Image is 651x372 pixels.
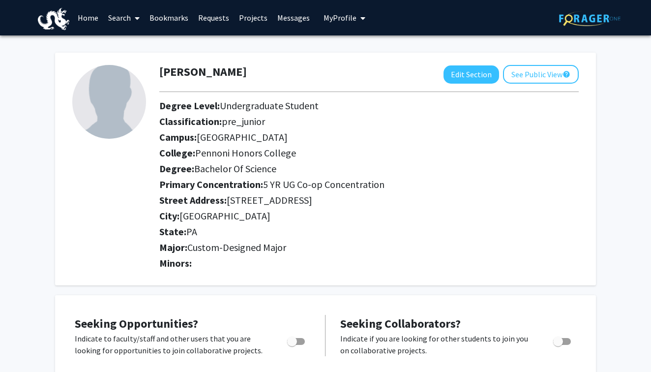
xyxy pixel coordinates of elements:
h1: [PERSON_NAME] [159,65,247,79]
span: My Profile [324,13,356,23]
p: Indicate to faculty/staff and other users that you are looking for opportunities to join collabor... [75,333,268,356]
div: Toggle [283,333,310,347]
a: Requests [193,0,234,35]
h2: Street Address: [159,194,579,206]
div: Toggle [549,333,576,347]
a: Home [73,0,103,35]
h2: Primary Concentration: [159,179,579,190]
a: Bookmarks [145,0,193,35]
h2: City: [159,210,579,222]
span: [GEOGRAPHIC_DATA] [179,210,270,222]
iframe: Chat [7,328,42,365]
h2: Degree Level: [159,100,579,112]
button: See Public View [503,65,579,84]
img: Drexel University Logo [38,8,69,30]
a: Projects [234,0,272,35]
span: [STREET_ADDRESS] [227,194,312,206]
img: Profile Picture [72,65,146,139]
a: Search [103,0,145,35]
p: Indicate if you are looking for other students to join you on collaborative projects. [340,333,534,356]
h2: College: [159,147,579,159]
mat-icon: help [562,68,570,80]
span: pre_junior [222,115,265,127]
span: Undergraduate Student [220,99,319,112]
a: Messages [272,0,315,35]
h2: Classification: [159,116,579,127]
h2: Degree: [159,163,579,175]
h2: Campus: [159,131,579,143]
h2: Major: [159,242,579,253]
button: Edit Section [444,65,499,84]
h2: Minors: [159,257,579,269]
span: Seeking Collaborators? [340,316,461,331]
span: 5 YR UG Co-op Concentration [263,178,385,190]
span: Custom-Designed Major [187,241,286,253]
span: Seeking Opportunities? [75,316,198,331]
h2: State: [159,226,579,238]
span: Bachelor Of Science [194,162,276,175]
span: [GEOGRAPHIC_DATA] [197,131,288,143]
span: PA [186,225,197,238]
span: Pennoni Honors College [195,147,296,159]
img: ForagerOne Logo [559,11,621,26]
